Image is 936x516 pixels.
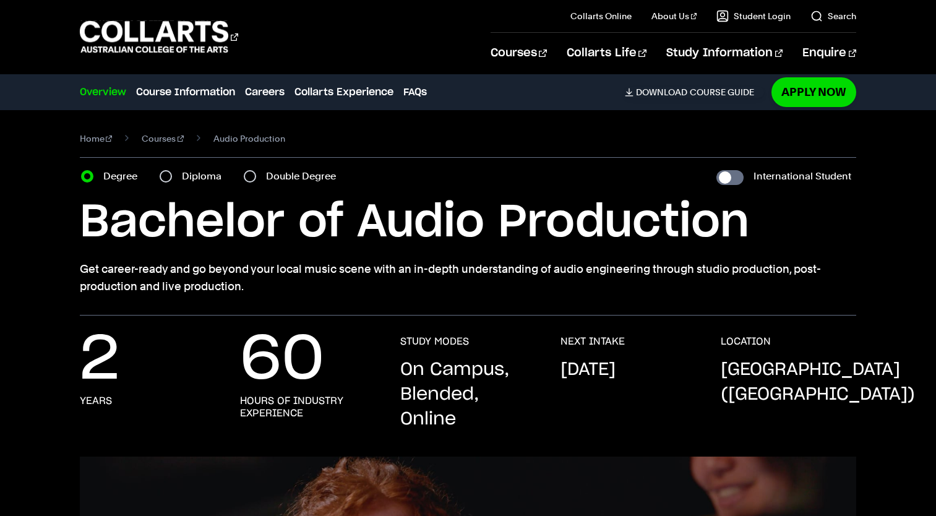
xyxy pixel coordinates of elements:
[625,87,764,98] a: DownloadCourse Guide
[80,130,113,147] a: Home
[721,358,915,407] p: [GEOGRAPHIC_DATA] ([GEOGRAPHIC_DATA])
[80,85,126,100] a: Overview
[182,168,229,185] label: Diploma
[567,33,646,74] a: Collarts Life
[103,168,145,185] label: Degree
[560,335,625,348] h3: NEXT INTAKE
[240,335,324,385] p: 60
[80,260,857,295] p: Get career-ready and go beyond your local music scene with an in-depth understanding of audio eng...
[771,77,856,106] a: Apply Now
[213,130,285,147] span: Audio Production
[266,168,343,185] label: Double Degree
[400,335,469,348] h3: STUDY MODES
[294,85,393,100] a: Collarts Experience
[636,87,687,98] span: Download
[80,19,238,54] div: Go to homepage
[245,85,285,100] a: Careers
[136,85,235,100] a: Course Information
[721,335,771,348] h3: LOCATION
[80,395,112,407] h3: Years
[491,33,547,74] a: Courses
[403,85,427,100] a: FAQs
[560,358,616,382] p: [DATE]
[802,33,856,74] a: Enquire
[810,10,856,22] a: Search
[142,130,184,147] a: Courses
[80,335,119,385] p: 2
[240,395,376,419] h3: Hours of Industry Experience
[666,33,783,74] a: Study Information
[570,10,632,22] a: Collarts Online
[754,168,851,185] label: International Student
[651,10,697,22] a: About Us
[716,10,791,22] a: Student Login
[400,358,536,432] p: On Campus, Blended, Online
[80,195,857,251] h1: Bachelor of Audio Production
